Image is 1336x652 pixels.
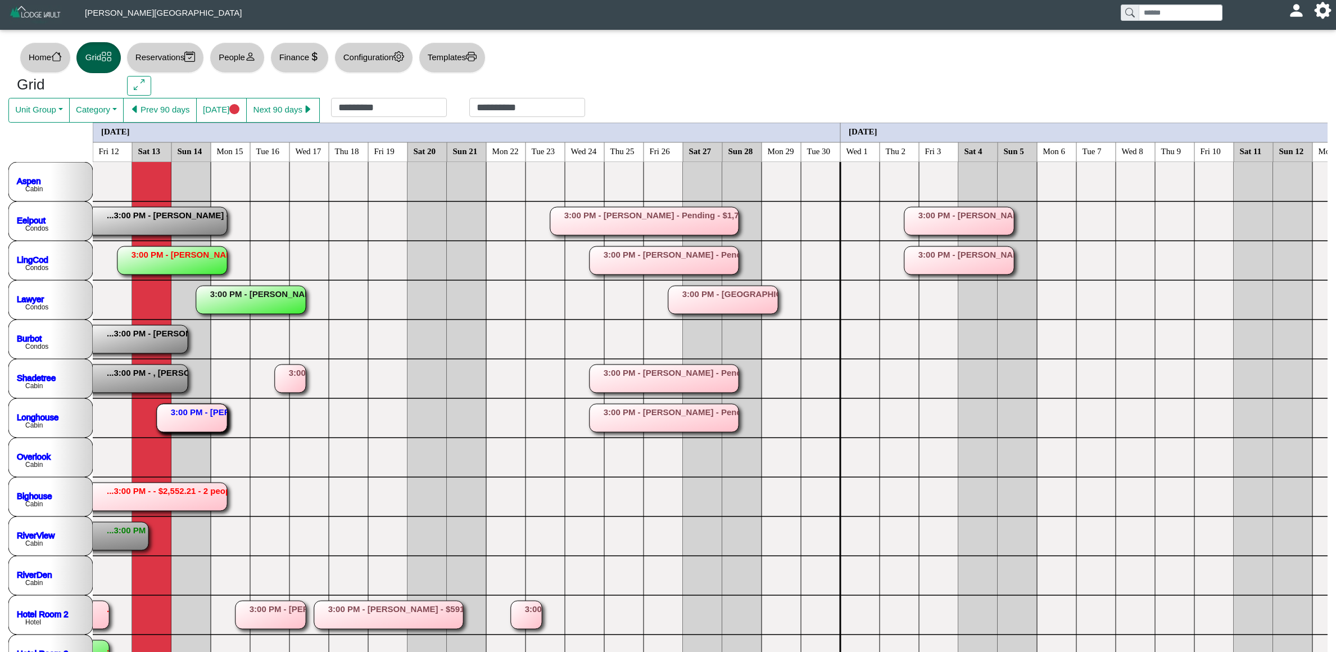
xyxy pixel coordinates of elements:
[210,42,264,73] button: Peopleperson
[138,146,161,155] text: Sat 13
[8,98,70,123] button: Unit Group
[17,451,51,461] a: Overlook
[130,104,141,115] svg: caret left fill
[25,185,43,193] text: Cabin
[650,146,671,155] text: Fri 26
[256,146,280,155] text: Tue 16
[610,146,635,155] text: Thu 25
[69,98,124,123] button: Category
[768,146,794,155] text: Mon 29
[25,382,43,390] text: Cabin
[25,343,48,350] text: Condos
[309,51,320,62] svg: currency dollar
[101,51,112,62] svg: grid
[1004,146,1024,155] text: Sun 5
[17,215,46,224] a: Eelpout
[25,500,43,508] text: Cabin
[689,146,712,155] text: Sat 27
[51,51,62,62] svg: house
[25,461,43,469] text: Cabin
[296,146,321,155] text: Wed 17
[1122,146,1143,155] text: Wed 8
[1319,6,1327,15] svg: gear fill
[374,146,395,155] text: Fri 19
[9,5,62,24] img: Z
[1279,146,1304,155] text: Sun 12
[849,127,877,136] text: [DATE]
[1161,146,1181,155] text: Thu 9
[126,42,204,73] button: Reservationscalendar2 check
[217,146,243,155] text: Mon 15
[184,51,195,62] svg: calendar2 check
[393,51,404,62] svg: gear
[571,146,597,155] text: Wed 24
[25,421,43,429] text: Cabin
[229,104,240,115] svg: circle fill
[25,618,41,626] text: Hotel
[453,146,478,155] text: Sun 21
[302,104,313,115] svg: caret right fill
[846,146,868,155] text: Wed 1
[20,42,71,73] button: Homehouse
[17,294,44,303] a: Lawyer
[245,51,256,62] svg: person
[334,42,413,73] button: Configurationgear
[419,42,486,73] button: Templatesprinter
[101,127,130,136] text: [DATE]
[728,146,753,155] text: Sun 28
[17,254,48,264] a: LingCod
[17,412,58,421] a: Longhouse
[123,98,197,123] button: caret left fillPrev 90 days
[964,146,983,155] text: Sat 4
[134,79,144,90] svg: arrows angle expand
[17,372,56,382] a: Shadetree
[25,303,48,311] text: Condos
[127,76,151,96] button: arrows angle expand
[1240,146,1262,155] text: Sat 11
[17,491,52,500] a: Bighouse
[492,146,519,155] text: Mon 22
[1083,146,1102,155] text: Tue 7
[99,146,119,155] text: Fri 12
[17,76,110,94] h3: Grid
[178,146,202,155] text: Sun 14
[925,146,941,155] text: Fri 3
[335,146,359,155] text: Thu 18
[17,333,42,343] a: Burbot
[270,42,329,73] button: Financecurrency dollar
[17,530,55,539] a: RiverView
[25,224,48,232] text: Condos
[246,98,320,123] button: Next 90 dayscaret right fill
[25,264,48,272] text: Condos
[25,579,43,587] text: Cabin
[469,98,585,117] input: Check out
[17,569,52,579] a: RiverDen
[1201,146,1221,155] text: Fri 10
[1292,6,1301,15] svg: person fill
[196,98,247,123] button: [DATE]circle fill
[886,146,905,155] text: Thu 2
[1125,8,1134,17] svg: search
[466,51,477,62] svg: printer
[1043,146,1066,155] text: Mon 6
[532,146,555,155] text: Tue 23
[17,609,69,618] a: Hotel Room 2
[414,146,436,155] text: Sat 20
[76,42,121,73] button: Gridgrid
[331,98,447,117] input: Check in
[807,146,831,155] text: Tue 30
[17,176,41,185] a: Aspen
[25,539,43,547] text: Cabin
